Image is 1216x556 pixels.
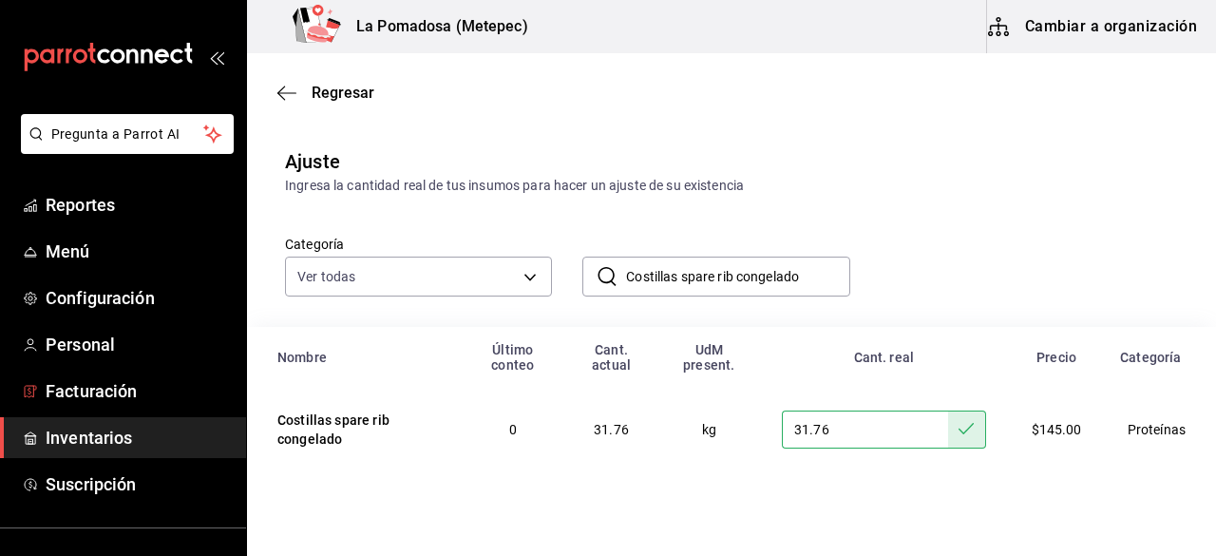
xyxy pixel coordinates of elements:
[277,84,374,102] button: Regresar
[782,411,948,449] input: Sin ajuste
[509,422,517,437] span: 0
[594,422,629,437] span: 31.76
[51,125,204,144] span: Pregunta a Parrot AI
[1032,422,1082,437] span: $145.00
[670,342,748,373] div: UdM present.
[46,425,231,451] span: Inventarios
[209,49,224,65] button: open_drawer_menu
[46,239,231,264] span: Menú
[770,350,997,365] div: Cant. real
[576,342,648,373] div: Cant. actual
[285,147,340,176] div: Ajuste
[626,258,849,296] input: Buscar nombre de insumo
[46,332,231,357] span: Personal
[277,350,450,365] div: Nombre
[473,342,553,373] div: Último conteo
[285,176,1178,196] div: Ingresa la cantidad real de tus insumos para hacer un ajuste de su existencia
[46,471,231,497] span: Suscripción
[1020,350,1093,365] div: Precio
[658,388,759,471] td: kg
[46,378,231,404] span: Facturación
[1116,350,1186,365] div: Categoría
[13,138,234,158] a: Pregunta a Parrot AI
[46,285,231,311] span: Configuración
[46,192,231,218] span: Reportes
[285,238,552,251] label: Categoría
[1105,388,1216,471] td: Proteínas
[312,84,374,102] span: Regresar
[341,15,528,38] h3: La Pomadosa (Metepec)
[247,388,462,471] td: Costillas spare rib congelado
[297,267,355,286] span: Ver todas
[21,114,234,154] button: Pregunta a Parrot AI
